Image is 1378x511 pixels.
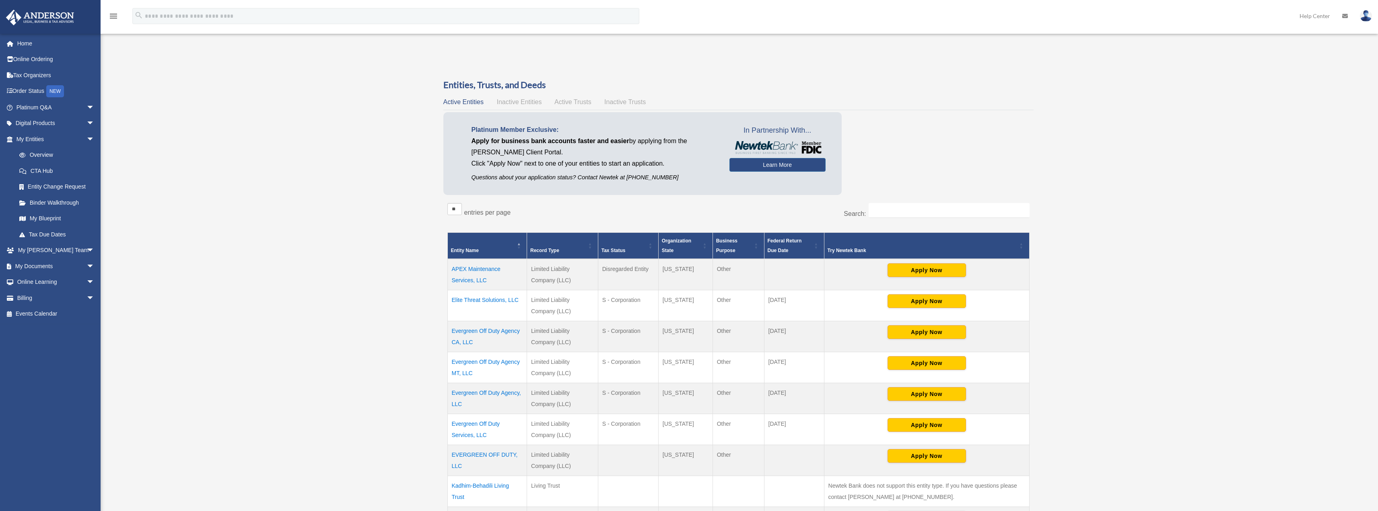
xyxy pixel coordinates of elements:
p: by applying from the [PERSON_NAME] Client Portal. [472,135,717,158]
button: Apply Now [888,325,966,339]
a: Events Calendar [6,306,107,322]
td: [US_STATE] [658,352,713,383]
td: [US_STATE] [658,259,713,290]
a: Platinum Q&Aarrow_drop_down [6,99,107,115]
td: Other [713,445,764,476]
th: Business Purpose: Activate to sort [713,233,764,259]
i: menu [109,11,118,21]
a: My Entitiesarrow_drop_down [6,131,103,147]
td: Limited Liability Company (LLC) [527,445,598,476]
img: NewtekBankLogoSM.png [733,141,822,154]
span: In Partnership With... [729,124,826,137]
td: S - Corporation [598,383,658,414]
span: arrow_drop_down [87,99,103,116]
img: User Pic [1360,10,1372,22]
p: Questions about your application status? Contact Newtek at [PHONE_NUMBER] [472,172,717,183]
a: Binder Walkthrough [11,195,103,211]
td: APEX Maintenance Services, LLC [447,259,527,290]
th: Record Type: Activate to sort [527,233,598,259]
td: Elite Threat Solutions, LLC [447,290,527,321]
td: Newtek Bank does not support this entity type. If you have questions please contact [PERSON_NAME]... [824,476,1029,507]
td: [US_STATE] [658,414,713,445]
td: [DATE] [764,383,824,414]
span: arrow_drop_down [87,115,103,132]
a: My [PERSON_NAME] Teamarrow_drop_down [6,242,107,259]
label: Search: [844,210,866,217]
a: Tax Organizers [6,67,107,83]
td: Other [713,259,764,290]
td: [US_STATE] [658,321,713,352]
span: Inactive Trusts [604,99,646,105]
td: Other [713,321,764,352]
h3: Entities, Trusts, and Deeds [443,79,1034,91]
span: Entity Name [451,248,479,253]
th: Federal Return Due Date: Activate to sort [764,233,824,259]
td: Other [713,383,764,414]
span: Federal Return Due Date [768,238,802,253]
a: Learn More [729,158,826,172]
i: search [134,11,143,20]
span: Business Purpose [716,238,737,253]
p: Click "Apply Now" next to one of your entities to start an application. [472,158,717,169]
span: Tax Status [601,248,626,253]
a: menu [109,14,118,21]
span: Active Entities [443,99,484,105]
td: [DATE] [764,321,824,352]
td: Disregarded Entity [598,259,658,290]
a: Digital Productsarrow_drop_down [6,115,107,131]
button: Apply Now [888,294,966,308]
td: S - Corporation [598,290,658,321]
button: Apply Now [888,356,966,370]
td: EVERGREEN OFF DUTY, LLC [447,445,527,476]
a: My Blueprint [11,211,103,227]
a: CTA Hub [11,163,103,179]
td: S - Corporation [598,414,658,445]
td: Living Trust [527,476,598,507]
button: Apply Now [888,387,966,401]
td: Limited Liability Company (LLC) [527,290,598,321]
button: Apply Now [888,418,966,432]
a: My Documentsarrow_drop_down [6,258,107,274]
td: Limited Liability Company (LLC) [527,321,598,352]
img: Anderson Advisors Platinum Portal [4,10,76,25]
span: Inactive Entities [496,99,542,105]
td: Evergreen Off Duty Agency MT, LLC [447,352,527,383]
th: Entity Name: Activate to invert sorting [447,233,527,259]
td: Evergreen Off Duty Services, LLC [447,414,527,445]
td: [DATE] [764,290,824,321]
div: NEW [46,85,64,97]
label: entries per page [464,209,511,216]
td: Other [713,352,764,383]
span: arrow_drop_down [87,242,103,259]
a: Home [6,35,107,51]
a: Online Learningarrow_drop_down [6,274,107,290]
a: Order StatusNEW [6,83,107,100]
div: Try Newtek Bank [828,246,1017,255]
p: Platinum Member Exclusive: [472,124,717,135]
a: Overview [11,147,99,163]
td: [US_STATE] [658,445,713,476]
span: Active Trusts [554,99,591,105]
td: Kadhim-Behadili Living Trust [447,476,527,507]
td: Limited Liability Company (LLC) [527,414,598,445]
td: Other [713,290,764,321]
button: Apply Now [888,263,966,277]
span: arrow_drop_down [87,258,103,275]
a: Tax Due Dates [11,226,103,242]
td: Limited Liability Company (LLC) [527,352,598,383]
button: Apply Now [888,449,966,463]
th: Tax Status: Activate to sort [598,233,658,259]
td: [DATE] [764,352,824,383]
a: Entity Change Request [11,179,103,195]
span: arrow_drop_down [87,274,103,291]
td: [DATE] [764,414,824,445]
td: Other [713,414,764,445]
td: Evergreen Off Duty Agency, LLC [447,383,527,414]
span: Organization State [662,238,691,253]
td: Limited Liability Company (LLC) [527,259,598,290]
td: S - Corporation [598,352,658,383]
td: Limited Liability Company (LLC) [527,383,598,414]
th: Try Newtek Bank : Activate to sort [824,233,1029,259]
td: Evergreen Off Duty Agency CA, LLC [447,321,527,352]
